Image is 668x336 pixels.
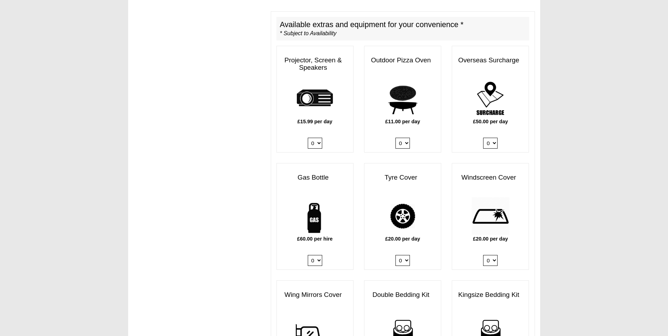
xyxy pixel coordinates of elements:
[277,170,353,185] h3: Gas Bottle
[452,288,529,302] h3: Kingsize Bedding Kit
[298,119,332,124] b: £15.99 per day
[280,30,337,36] i: * Subject to Availability
[383,80,422,118] img: pizza.png
[471,80,510,118] img: surcharge.png
[452,53,529,68] h3: Overseas Surcharge
[364,288,441,302] h3: Double Bedding Kit
[473,119,508,124] b: £50.00 per day
[296,197,334,235] img: gas-bottle.png
[277,288,353,302] h3: Wing Mirrors Cover
[277,53,353,75] h3: Projector, Screen & Speakers
[385,119,420,124] b: £11.00 per day
[473,236,508,242] b: £20.00 per day
[364,170,441,185] h3: Tyre Cover
[452,170,529,185] h3: Windscreen Cover
[364,53,441,68] h3: Outdoor Pizza Oven
[383,197,422,235] img: tyre.png
[385,236,420,242] b: £20.00 per day
[296,80,334,118] img: projector.png
[297,236,333,242] b: £60.00 per hire
[471,197,510,235] img: windscreen.png
[276,17,529,41] h2: Available extras and equipment for your convenience *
